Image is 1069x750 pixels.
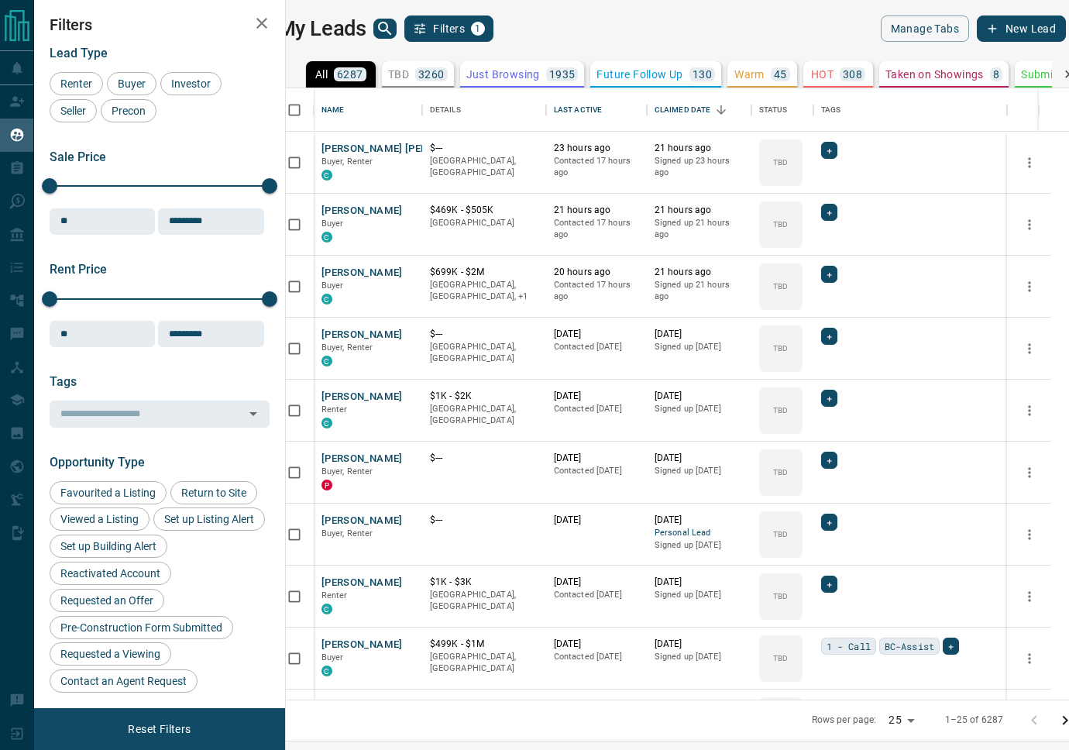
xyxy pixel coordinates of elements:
p: $--- [430,452,538,465]
p: $2K - $2K [430,700,538,713]
p: [GEOGRAPHIC_DATA], [GEOGRAPHIC_DATA] [430,651,538,675]
div: + [821,452,837,469]
div: Set up Listing Alert [153,507,265,531]
p: $--- [430,328,538,341]
p: [GEOGRAPHIC_DATA], [GEOGRAPHIC_DATA] [430,341,538,365]
button: [PERSON_NAME] [321,638,403,652]
span: Return to Site [176,487,252,499]
p: [GEOGRAPHIC_DATA], [GEOGRAPHIC_DATA] [430,155,538,179]
p: [DATE] [655,514,744,527]
p: Contacted 17 hours ago [554,217,639,241]
p: Contacted [DATE] [554,341,639,353]
p: Just Browsing [466,69,540,80]
h2: Filters [50,15,270,34]
span: Buyer, Renter [321,466,373,476]
span: Pre-Construction Form Submitted [55,621,228,634]
span: Buyer [112,77,151,90]
div: Contact an Agent Request [50,669,198,693]
p: [DATE] [655,328,744,341]
p: [DATE] [554,638,639,651]
span: Requested an Offer [55,594,159,607]
p: [DATE] [655,452,744,465]
button: more [1018,647,1041,670]
p: 21 hours ago [554,204,639,217]
p: Signed up 23 hours ago [655,155,744,179]
p: Contacted [DATE] [554,589,639,601]
div: condos.ca [321,170,332,181]
p: Contacted 17 hours ago [554,155,639,179]
button: [PERSON_NAME] [321,328,403,342]
span: + [948,638,954,654]
span: Set up Listing Alert [159,513,260,525]
button: Filters1 [404,15,493,42]
span: Reactivated Account [55,567,166,580]
p: 6287 [337,69,363,80]
span: + [827,267,832,282]
span: Requested a Viewing [55,648,166,660]
p: Signed up [DATE] [655,403,744,415]
p: 130 [693,69,712,80]
div: 25 [882,709,919,731]
button: [PERSON_NAME] [321,390,403,404]
div: Claimed Date [655,88,711,132]
p: Signed up [DATE] [655,341,744,353]
span: Sale Price [50,150,106,164]
button: more [1018,399,1041,422]
div: Tags [821,88,841,132]
p: [GEOGRAPHIC_DATA] [430,217,538,229]
div: Requested a Viewing [50,642,171,666]
span: Renter [321,590,348,600]
span: Personal Lead [655,527,744,540]
p: 308 [843,69,862,80]
span: Precon [106,105,151,117]
div: condos.ca [321,294,332,304]
p: Signed up 21 hours ago [655,279,744,303]
span: Buyer [321,652,344,662]
span: Renter [55,77,98,90]
p: Signed up [DATE] [655,539,744,552]
p: 8 [993,69,999,80]
p: $--- [430,514,538,527]
p: 21 hours ago [655,204,744,217]
span: Set up Building Alert [55,540,162,552]
div: Favourited a Listing [50,481,167,504]
p: [GEOGRAPHIC_DATA], [GEOGRAPHIC_DATA] [430,589,538,613]
span: Buyer, Renter [321,157,373,167]
span: Contact an Agent Request [55,675,192,687]
div: Requested an Offer [50,589,164,612]
div: + [943,638,959,655]
button: more [1018,461,1041,484]
div: + [821,142,837,159]
div: Status [759,88,788,132]
p: [DATE] [655,700,744,713]
div: Name [314,88,422,132]
button: [PERSON_NAME] [321,576,403,590]
button: more [1018,523,1041,546]
div: condos.ca [321,418,332,428]
div: Last Active [554,88,602,132]
span: + [827,514,832,530]
span: Tags [50,374,77,389]
p: Signed up 21 hours ago [655,217,744,241]
span: BC-Assist [885,638,934,654]
p: Rows per page: [812,714,877,727]
p: [DATE] [554,514,639,527]
div: Pre-Construction Form Submitted [50,616,233,639]
p: Signed up [DATE] [655,465,744,477]
div: condos.ca [321,666,332,676]
span: Lead Type [50,46,108,60]
p: [DATE] [554,390,639,403]
div: Details [430,88,461,132]
span: Buyer, Renter [321,528,373,538]
button: more [1018,151,1041,174]
div: Claimed Date [647,88,751,132]
span: Favourited a Listing [55,487,161,499]
span: + [827,576,832,592]
div: Set up Building Alert [50,535,167,558]
span: Renter [321,404,348,415]
button: Open [242,403,264,425]
p: 21 hours ago [655,142,744,155]
span: + [827,329,832,344]
p: Warm [734,69,765,80]
p: [DATE] [655,576,744,589]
